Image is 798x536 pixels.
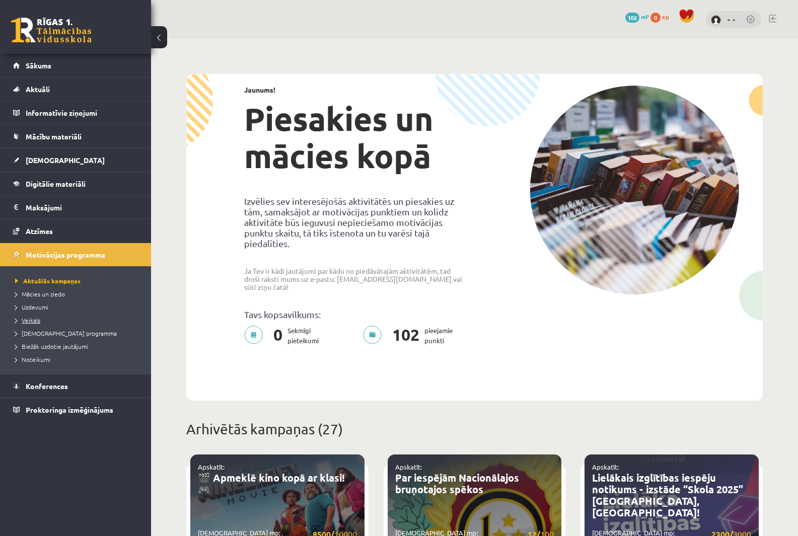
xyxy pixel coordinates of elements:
a: Sākums [13,54,138,77]
p: pieejamie punkti [363,326,459,346]
legend: Informatīvie ziņojumi [26,101,138,124]
span: [DEMOGRAPHIC_DATA] programma [15,329,117,337]
span: Atzīmes [26,226,53,236]
a: - - [728,14,736,24]
p: Ja Tev ir kādi jautājumi par kādu no piedāvātajām aktivitātēm, tad droši raksti mums uz e-pastu: ... [244,267,467,291]
a: Apskatīt: [198,463,225,471]
span: xp [662,13,669,21]
p: Izvēlies sev interesējošās aktivitātēs un piesakies uz tām, samaksājot ar motivācijas punktiem un... [244,196,467,249]
a: Motivācijas programma [13,243,138,266]
span: Veikals [15,316,40,324]
span: Mācību materiāli [26,132,82,141]
a: Informatīvie ziņojumi [13,101,138,124]
a: [DEMOGRAPHIC_DATA] [13,148,138,172]
a: Mācies un ziedo [15,289,141,298]
span: 102 [387,326,424,346]
p: Sekmīgi pieteikumi [244,326,325,346]
a: Aktuāli [13,78,138,101]
a: [DEMOGRAPHIC_DATA] programma [15,329,141,338]
a: Proktoringa izmēģinājums [13,398,138,421]
a: Uzdevumi [15,302,141,312]
span: Motivācijas programma [26,250,105,259]
a: Rīgas 1. Tālmācības vidusskola [11,18,92,43]
span: Noteikumi [15,355,50,363]
span: [DEMOGRAPHIC_DATA] [26,156,105,165]
a: 102 mP [625,13,649,21]
a: Apskatīt: [395,463,422,471]
a: Maksājumi [13,196,138,219]
a: 🎬 Apmeklē kino kopā ar klasi! 🎮 [198,471,344,496]
p: Arhivētās kampaņas (27) [186,419,763,440]
a: Konferences [13,374,138,398]
a: Atzīmes [13,219,138,243]
legend: Maksājumi [26,196,138,219]
span: Mācies un ziedo [15,290,65,298]
a: 0 xp [650,13,674,21]
span: Uzdevumi [15,303,48,311]
img: campaign-image-1c4f3b39ab1f89d1fca25a8facaab35ebc8e40cf20aedba61fd73fb4233361ac.png [530,86,739,294]
span: Aktuālās kampaņas [15,277,81,285]
span: Aktuāli [26,85,50,94]
p: Tavs kopsavilkums: [244,309,467,320]
a: Apskatīt: [592,463,619,471]
a: Veikals [15,316,141,325]
a: Biežāk uzdotie jautājumi [15,342,141,351]
h1: Piesakies un mācies kopā [244,100,467,175]
span: mP [641,13,649,21]
a: Aktuālās kampaņas [15,276,141,285]
img: - - [711,15,721,25]
span: Konferences [26,381,68,391]
span: Digitālie materiāli [26,179,86,188]
a: Mācību materiāli [13,125,138,148]
span: Proktoringa izmēģinājums [26,405,113,414]
span: Biežāk uzdotie jautājumi [15,342,88,350]
a: Noteikumi [15,355,141,364]
span: Sākums [26,61,51,70]
a: Par iespējām Nacionālajos bruņotajos spēkos [395,471,519,496]
span: 0 [650,13,661,23]
span: 0 [268,326,287,346]
a: Lielākais izglītības iespēju notikums - izstāde “Skola 2025” [GEOGRAPHIC_DATA], [GEOGRAPHIC_DATA]! [592,471,743,519]
strong: Jaunums! [244,85,275,94]
a: Digitālie materiāli [13,172,138,195]
span: 102 [625,13,639,23]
